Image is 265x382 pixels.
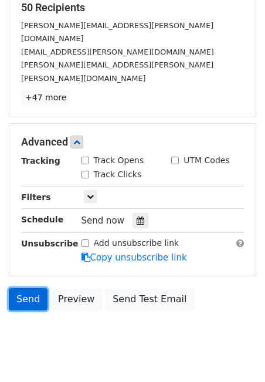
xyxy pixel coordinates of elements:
label: Track Opens [94,154,144,167]
strong: Schedule [21,215,63,224]
a: +47 more [21,90,70,105]
iframe: Chat Widget [206,326,265,382]
a: Preview [50,288,102,310]
label: UTM Codes [184,154,229,167]
label: Add unsubscribe link [94,237,179,249]
small: [PERSON_NAME][EMAIL_ADDRESS][PERSON_NAME][DOMAIN_NAME] [21,21,213,43]
strong: Unsubscribe [21,239,79,248]
h5: 50 Recipients [21,1,244,14]
small: [PERSON_NAME][EMAIL_ADDRESS][PERSON_NAME][PERSON_NAME][DOMAIN_NAME] [21,60,213,83]
small: [EMAIL_ADDRESS][PERSON_NAME][DOMAIN_NAME] [21,48,214,56]
span: Send now [81,215,125,226]
a: Copy unsubscribe link [81,252,187,263]
strong: Filters [21,192,51,202]
h5: Advanced [21,136,244,148]
a: Send Test Email [105,288,194,310]
a: Send [9,288,47,310]
label: Track Clicks [94,168,142,181]
strong: Tracking [21,156,60,165]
